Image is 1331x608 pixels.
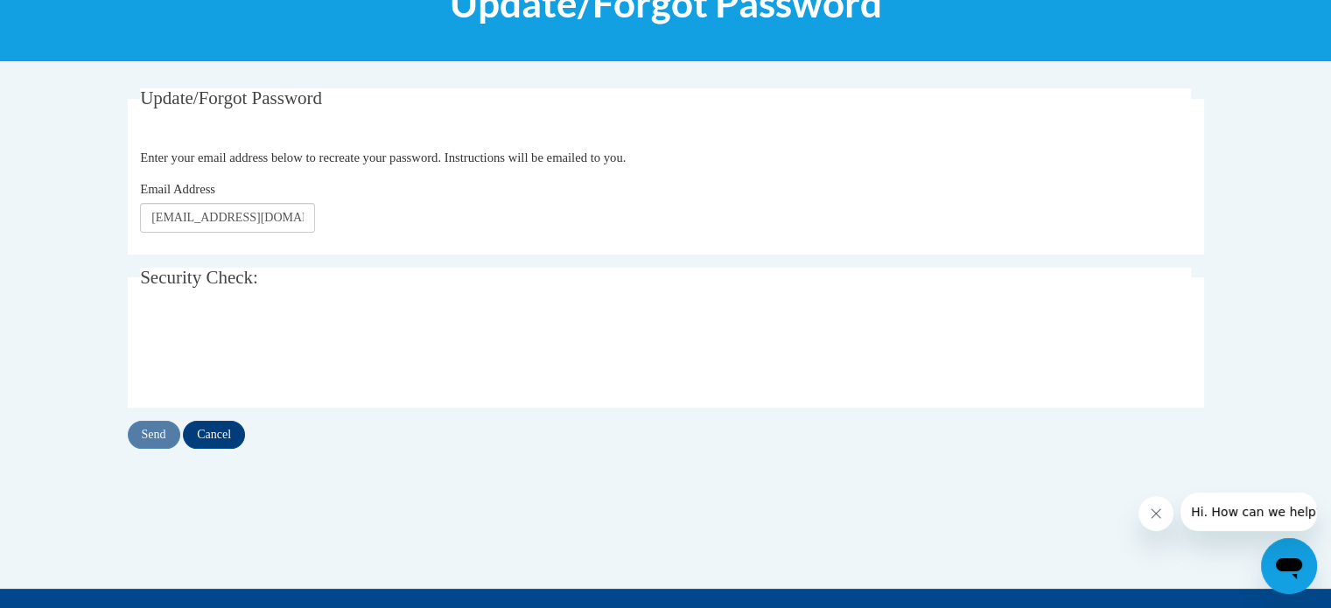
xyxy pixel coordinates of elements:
iframe: Button to launch messaging window [1261,538,1317,594]
iframe: reCAPTCHA [140,318,406,386]
iframe: Message from company [1180,493,1317,531]
input: Cancel [183,421,245,449]
input: Email [140,203,315,233]
span: Security Check: [140,267,258,288]
span: Email Address [140,182,215,196]
span: Update/Forgot Password [140,87,322,108]
iframe: Close message [1138,496,1173,531]
span: Enter your email address below to recreate your password. Instructions will be emailed to you. [140,150,626,164]
span: Hi. How can we help? [11,12,142,26]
